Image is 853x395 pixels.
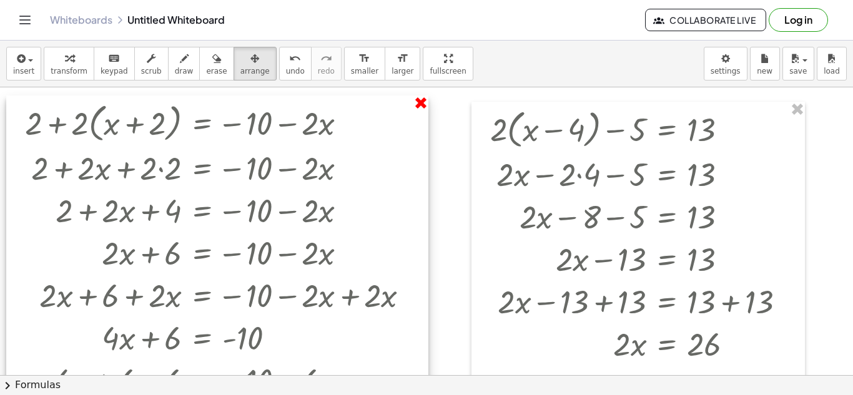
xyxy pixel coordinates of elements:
span: settings [711,67,741,76]
span: draw [175,67,194,76]
span: transform [51,67,87,76]
button: Log in [769,8,828,32]
button: keyboardkeypad [94,47,135,80]
button: erase [199,47,234,80]
button: Collaborate Live [645,9,766,31]
button: new [750,47,780,80]
button: load [817,47,847,80]
i: keyboard [108,51,120,66]
span: erase [206,67,227,76]
button: format_sizesmaller [344,47,385,80]
button: save [782,47,814,80]
span: undo [286,67,305,76]
button: format_sizelarger [385,47,420,80]
span: smaller [351,67,378,76]
button: draw [168,47,200,80]
i: format_size [358,51,370,66]
a: Whiteboards [50,14,112,26]
button: arrange [234,47,277,80]
span: redo [318,67,335,76]
span: Collaborate Live [656,14,756,26]
span: keypad [101,67,128,76]
button: fullscreen [423,47,473,80]
i: undo [289,51,301,66]
button: undoundo [279,47,312,80]
span: save [789,67,807,76]
span: arrange [240,67,270,76]
button: redoredo [311,47,342,80]
span: scrub [141,67,162,76]
span: larger [392,67,413,76]
button: insert [6,47,41,80]
button: transform [44,47,94,80]
i: redo [320,51,332,66]
span: insert [13,67,34,76]
button: scrub [134,47,169,80]
span: load [824,67,840,76]
i: format_size [397,51,408,66]
span: new [757,67,772,76]
button: Toggle navigation [15,10,35,30]
span: fullscreen [430,67,466,76]
button: settings [704,47,747,80]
